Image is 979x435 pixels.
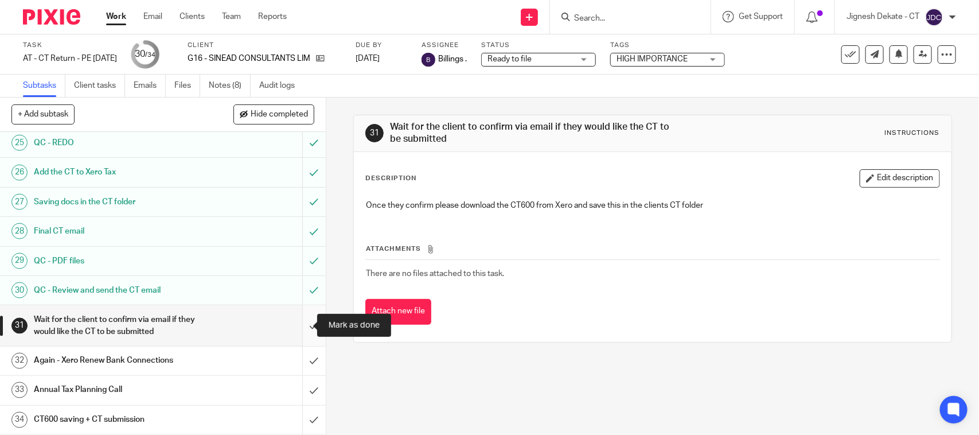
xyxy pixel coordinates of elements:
p: Jignesh Dekate - CT [847,11,919,22]
a: Subtasks [23,75,65,97]
label: Assignee [422,41,467,50]
span: Hide completed [251,110,308,119]
p: Description [365,174,416,183]
a: Files [174,75,200,97]
h1: QC - REDO [34,134,205,152]
span: There are no files attached to this task. [366,270,504,278]
label: Due by [356,41,407,50]
div: 31 [365,124,384,142]
h1: Wait for the client to confirm via email if they would like the CT to be submitted [34,311,205,340]
input: Search [573,14,676,24]
span: [DATE] [356,55,380,63]
button: + Add subtask [11,104,75,124]
a: Clients [180,11,205,22]
h1: Final CT email [34,223,205,240]
span: HIGH IMPORTANCE [617,55,688,63]
div: 26 [11,165,28,181]
a: Audit logs [259,75,303,97]
a: Client tasks [74,75,125,97]
span: Ready to file [487,55,532,63]
p: G16 - SINEAD CONSULTANTS LIMITED [188,53,310,64]
h1: Wait for the client to confirm via email if they would like the CT to be submitted [390,121,677,146]
img: svg%3E [422,53,435,67]
label: Status [481,41,596,50]
button: Hide completed [233,104,314,124]
div: 31 [11,318,28,334]
h1: Saving docs in the CT folder [34,193,205,211]
div: 29 [11,253,28,269]
div: AT - CT Return - PE [DATE] [23,53,117,64]
div: 25 [11,135,28,151]
div: 27 [11,194,28,210]
div: 32 [11,353,28,369]
a: Notes (8) [209,75,251,97]
h1: QC - Review and send the CT email [34,282,205,299]
label: Task [23,41,117,50]
div: 30 [11,282,28,298]
div: Instructions [885,129,940,138]
label: Client [188,41,341,50]
a: Reports [258,11,287,22]
span: Get Support [739,13,783,21]
p: Once they confirm please download the CT600 from Xero and save this in the clients CT folder [366,200,939,211]
a: Team [222,11,241,22]
span: Attachments [366,246,421,252]
a: Email [143,11,162,22]
button: Edit description [860,169,940,188]
a: Work [106,11,126,22]
h1: CT600 saving + CT submission [34,411,205,429]
h1: QC - PDF files [34,253,205,270]
small: /34 [145,52,155,58]
div: AT - CT Return - PE 30-11-2024 [23,53,117,64]
h1: Annual Tax Planning Call [34,382,205,399]
div: 28 [11,223,28,239]
div: 33 [11,382,28,398]
a: Emails [134,75,166,97]
h1: Again - Xero Renew Bank Connections [34,352,205,370]
div: 30 [135,48,155,61]
img: Pixie [23,9,80,25]
img: svg%3E [925,8,943,26]
button: Attach new file [365,299,431,325]
label: Tags [610,41,725,50]
div: 34 [11,412,28,428]
span: Billings . [438,53,467,65]
h1: Add the CT to Xero Tax [34,164,205,181]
